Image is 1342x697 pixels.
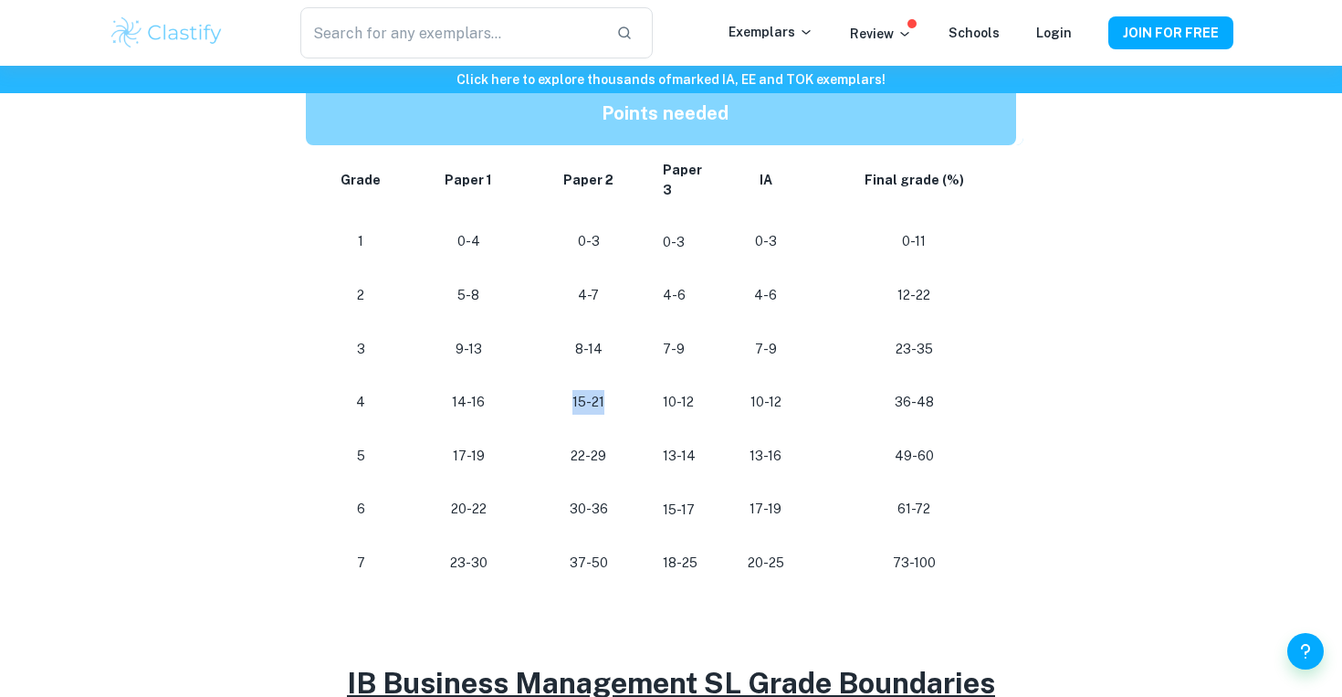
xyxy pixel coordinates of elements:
[648,215,719,269] td: 0-3
[648,269,719,322] td: 4-6
[328,551,393,576] p: 7
[543,229,634,254] p: 0-3
[850,24,912,44] p: Review
[734,229,797,254] p: 0-3
[734,444,797,469] p: 13-16
[734,283,797,308] p: 4-6
[648,536,719,590] td: 18-25
[949,26,1000,40] a: Schools
[423,283,514,308] p: 5-8
[602,102,729,124] strong: Points needed
[445,173,492,187] strong: Paper 1
[826,229,1001,254] p: 0-11
[543,444,634,469] p: 22-29
[300,7,602,58] input: Search for any exemplars...
[648,429,719,483] td: 13-14
[423,337,514,362] p: 9-13
[423,497,514,522] p: 20-22
[423,390,514,415] p: 14-16
[734,551,797,576] p: 20-25
[109,15,225,51] img: Clastify logo
[543,283,634,308] p: 4-7
[826,551,1001,576] p: 73-100
[423,229,514,254] p: 0-4
[543,497,634,522] p: 30-36
[648,482,719,536] td: 15-17
[328,390,393,415] p: 4
[341,173,381,187] strong: Grade
[1036,26,1072,40] a: Login
[826,497,1001,522] p: 61-72
[543,551,634,576] p: 37-50
[648,375,719,429] td: 10-12
[826,283,1001,308] p: 12-22
[734,390,797,415] p: 10-12
[826,337,1001,362] p: 23-35
[423,444,514,469] p: 17-19
[423,551,514,576] p: 23-30
[4,69,1338,90] h6: Click here to explore thousands of marked IA, EE and TOK exemplars !
[328,229,393,254] p: 1
[826,444,1001,469] p: 49-60
[328,444,393,469] p: 5
[865,173,964,187] strong: Final grade (%)
[328,497,393,522] p: 6
[1108,16,1233,49] button: JOIN FOR FREE
[734,337,797,362] p: 7-9
[826,390,1001,415] p: 36-48
[563,173,613,187] strong: Paper 2
[760,173,772,187] strong: IA
[328,337,393,362] p: 3
[543,337,634,362] p: 8-14
[543,390,634,415] p: 15-21
[729,22,813,42] p: Exemplars
[648,322,719,376] td: 7-9
[734,497,797,522] p: 17-19
[1287,633,1324,670] button: Help and Feedback
[663,163,702,197] strong: Paper 3
[328,283,393,308] p: 2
